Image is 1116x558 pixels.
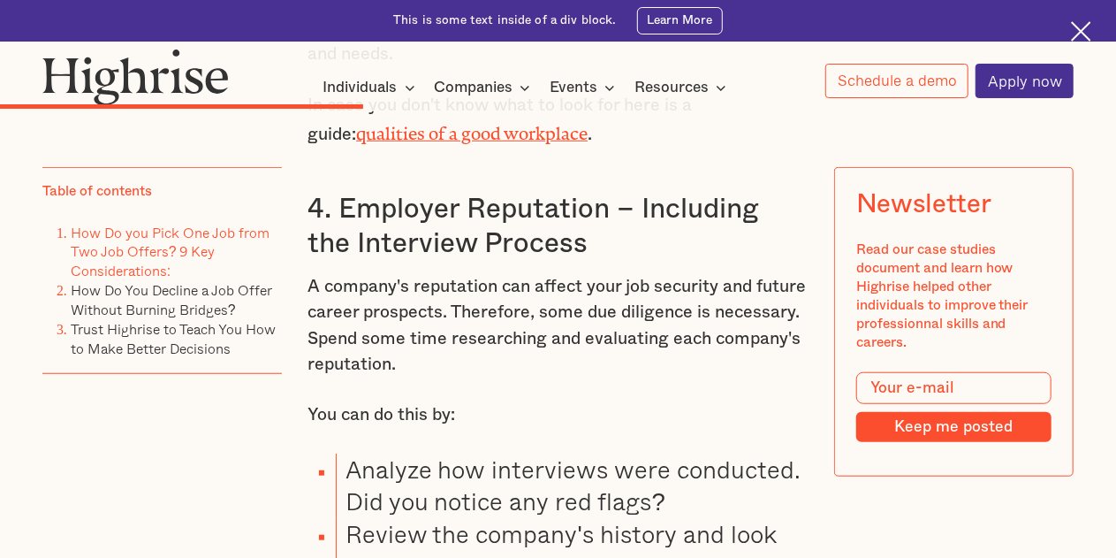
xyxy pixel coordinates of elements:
[307,93,809,149] p: In case you don't know what to look for here is a guide: .
[855,372,1051,441] form: Modal Form
[634,77,709,98] div: Resources
[855,241,1051,352] div: Read our case studies document and learn how Highrise helped other individuals to improve their p...
[855,412,1051,441] input: Keep me posted
[323,77,421,98] div: Individuals
[637,7,722,34] a: Learn More
[550,77,620,98] div: Events
[323,77,398,98] div: Individuals
[634,77,732,98] div: Resources
[855,189,991,219] div: Newsletter
[336,454,809,518] li: Analyze how interviews were conducted. Did you notice any red flags?
[825,64,968,98] a: Schedule a demo
[434,77,535,98] div: Companies
[307,402,809,429] p: You can do this by:
[356,124,588,135] a: qualities of a good workplace
[307,192,809,262] h3: 4. Employer Reputation – Including the Interview Process
[434,77,512,98] div: Companies
[71,221,270,281] a: How Do you Pick One Job from Two Job Offers? 9 Key Considerations:
[1071,21,1091,42] img: Cross icon
[855,372,1051,403] input: Your e-mail
[550,77,597,98] div: Events
[71,279,272,320] a: How Do You Decline a Job Offer Without Burning Bridges?
[976,64,1074,98] a: Apply now
[71,318,276,359] a: Trust Highrise to Teach You How to Make Better Decisions
[307,274,809,378] p: A company's reputation can affect your job security and future career prospects. Therefore, some ...
[42,182,152,201] div: Table of contents
[42,49,229,105] img: Highrise logo
[393,12,617,29] div: This is some text inside of a div block.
